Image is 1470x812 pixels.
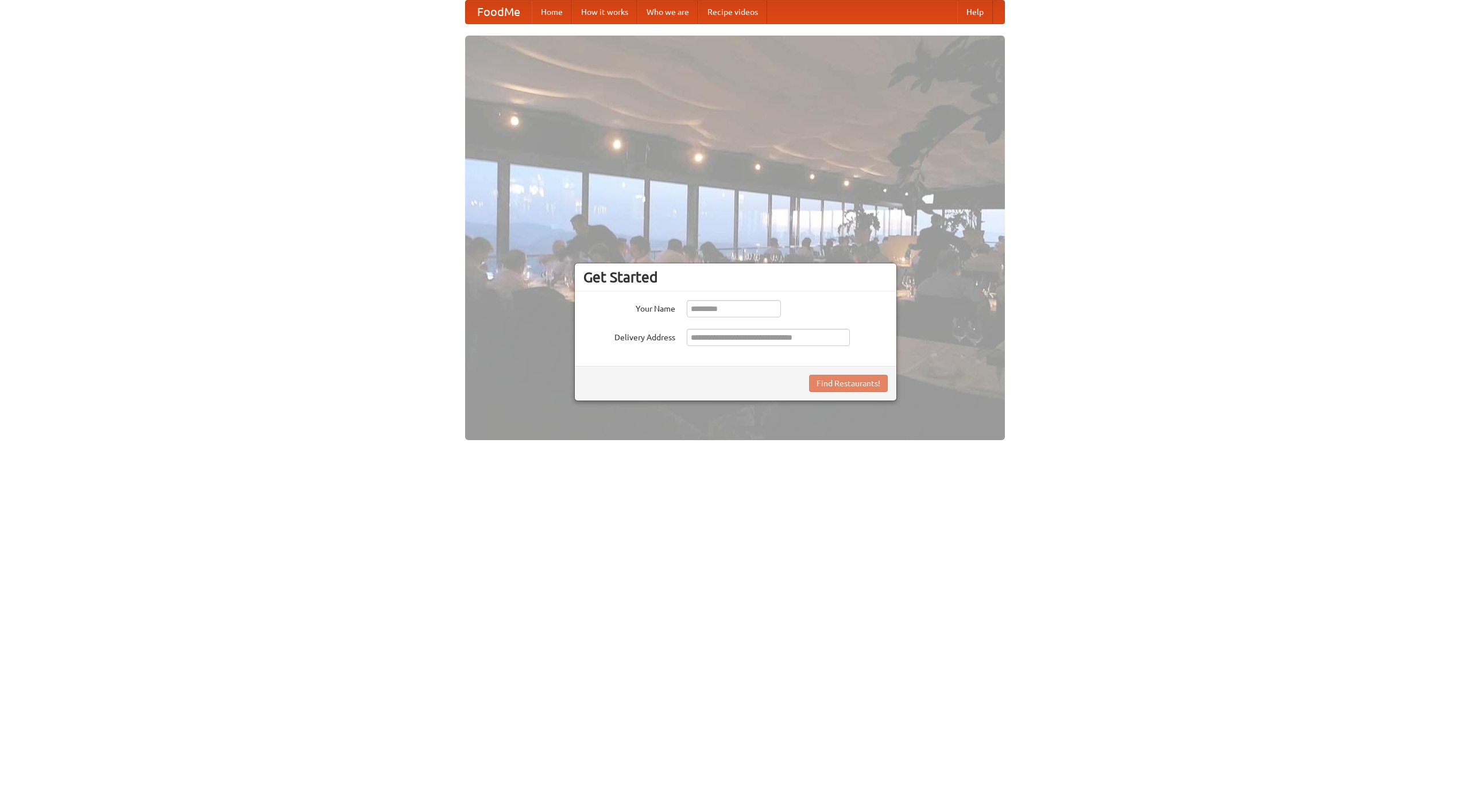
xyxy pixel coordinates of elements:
a: How it works [572,1,637,24]
a: Home [532,1,572,24]
a: Recipe videos [698,1,767,24]
button: Find Restaurants! [809,375,888,392]
label: Delivery Address [583,329,675,343]
label: Your Name [583,300,675,314]
a: Help [957,1,993,24]
a: FoodMe [466,1,532,24]
a: Who we are [637,1,698,24]
h3: Get Started [583,269,888,286]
